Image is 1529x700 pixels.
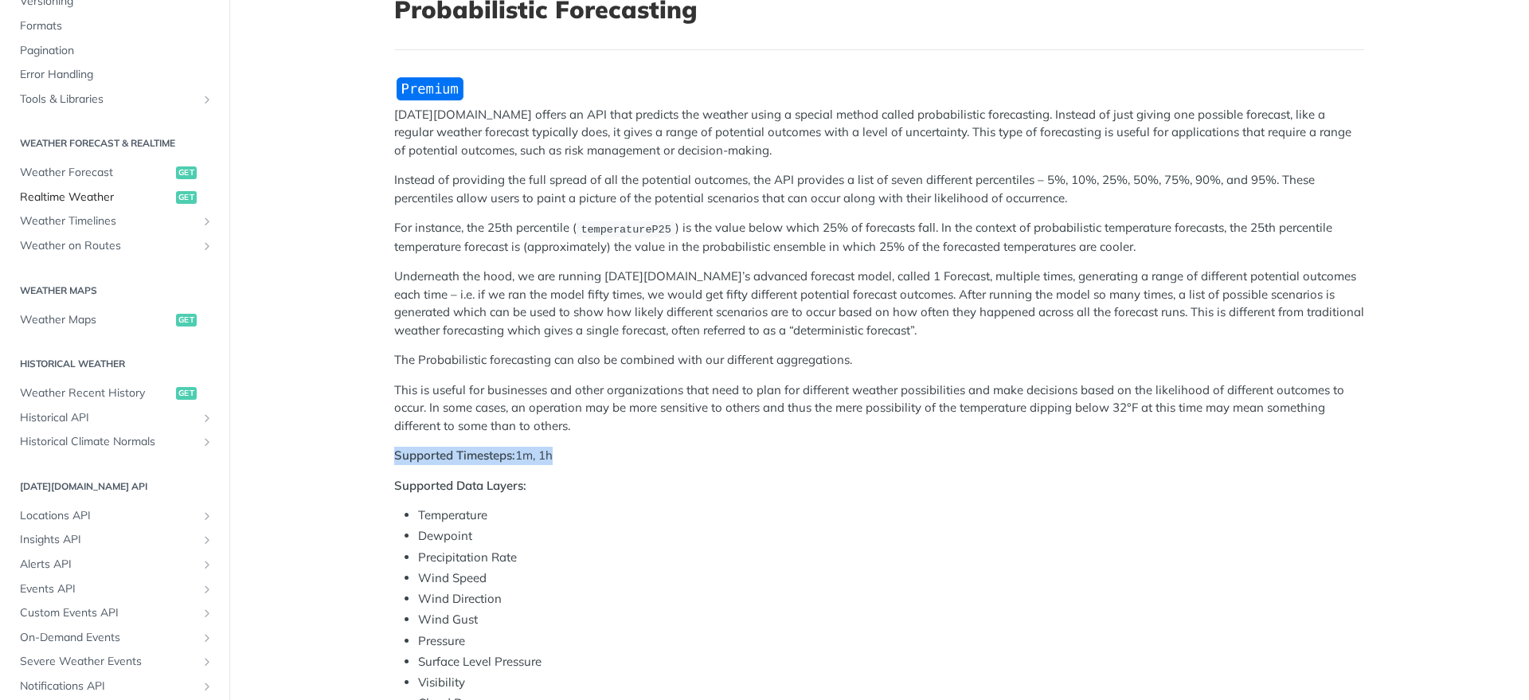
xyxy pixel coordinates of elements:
[201,680,213,693] button: Show subpages for Notifications API
[201,436,213,448] button: Show subpages for Historical Climate Normals
[201,655,213,668] button: Show subpages for Severe Weather Events
[20,605,197,621] span: Custom Events API
[12,675,217,698] a: Notifications APIShow subpages for Notifications API
[20,92,197,108] span: Tools & Libraries
[20,238,197,254] span: Weather on Routes
[418,527,1364,546] li: Dewpoint
[20,532,197,548] span: Insights API
[418,569,1364,588] li: Wind Speed
[176,314,197,327] span: get
[20,190,172,205] span: Realtime Weather
[12,186,217,209] a: Realtime Weatherget
[12,504,217,528] a: Locations APIShow subpages for Locations API
[201,632,213,644] button: Show subpages for On-Demand Events
[20,312,172,328] span: Weather Maps
[394,171,1364,207] p: Instead of providing the full spread of all the potential outcomes, the API provides a list of se...
[394,268,1364,339] p: Underneath the hood, we are running [DATE][DOMAIN_NAME]’s advanced forecast model, called 1 Forec...
[201,510,213,522] button: Show subpages for Locations API
[418,611,1364,629] li: Wind Gust
[20,557,197,573] span: Alerts API
[12,357,217,371] h2: Historical Weather
[394,106,1364,160] p: [DATE][DOMAIN_NAME] offers an API that predicts the weather using a special method called probabi...
[12,528,217,552] a: Insights APIShow subpages for Insights API
[394,381,1364,436] p: This is useful for businesses and other organizations that need to plan for different weather pos...
[20,630,197,646] span: On-Demand Events
[12,553,217,577] a: Alerts APIShow subpages for Alerts API
[394,219,1364,256] p: For instance, the 25th percentile ( ) is the value below which 25% of forecasts fall. In the cont...
[12,161,217,185] a: Weather Forecastget
[201,534,213,546] button: Show subpages for Insights API
[12,381,217,405] a: Weather Recent Historyget
[201,215,213,228] button: Show subpages for Weather Timelines
[12,63,217,87] a: Error Handling
[176,387,197,400] span: get
[20,410,197,426] span: Historical API
[176,166,197,179] span: get
[12,626,217,650] a: On-Demand EventsShow subpages for On-Demand Events
[201,607,213,620] button: Show subpages for Custom Events API
[20,43,213,59] span: Pagination
[12,284,217,298] h2: Weather Maps
[12,577,217,601] a: Events APIShow subpages for Events API
[20,678,197,694] span: Notifications API
[12,601,217,625] a: Custom Events APIShow subpages for Custom Events API
[418,506,1364,525] li: Temperature
[201,583,213,596] button: Show subpages for Events API
[12,479,217,494] h2: [DATE][DOMAIN_NAME] API
[394,351,1364,370] p: The Probabilistic forecasting can also be combined with our different aggregations.
[20,67,213,83] span: Error Handling
[394,448,515,463] strong: Supported Timesteps:
[20,581,197,597] span: Events API
[12,39,217,63] a: Pagination
[20,654,197,670] span: Severe Weather Events
[12,406,217,430] a: Historical APIShow subpages for Historical API
[12,14,217,38] a: Formats
[418,632,1364,651] li: Pressure
[581,223,671,235] span: temperatureP25
[20,434,197,450] span: Historical Climate Normals
[20,165,172,181] span: Weather Forecast
[418,590,1364,608] li: Wind Direction
[176,191,197,204] span: get
[20,18,213,34] span: Formats
[201,93,213,106] button: Show subpages for Tools & Libraries
[201,412,213,424] button: Show subpages for Historical API
[12,136,217,151] h2: Weather Forecast & realtime
[12,234,217,258] a: Weather on RoutesShow subpages for Weather on Routes
[20,385,172,401] span: Weather Recent History
[418,549,1364,567] li: Precipitation Rate
[12,209,217,233] a: Weather TimelinesShow subpages for Weather Timelines
[12,430,217,454] a: Historical Climate NormalsShow subpages for Historical Climate Normals
[12,308,217,332] a: Weather Mapsget
[201,240,213,252] button: Show subpages for Weather on Routes
[20,508,197,524] span: Locations API
[394,478,526,493] strong: Supported Data Layers:
[418,653,1364,671] li: Surface Level Pressure
[12,88,217,111] a: Tools & LibrariesShow subpages for Tools & Libraries
[12,650,217,674] a: Severe Weather EventsShow subpages for Severe Weather Events
[394,447,1364,465] p: 1m, 1h
[418,674,1364,692] li: Visibility
[201,558,213,571] button: Show subpages for Alerts API
[20,213,197,229] span: Weather Timelines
